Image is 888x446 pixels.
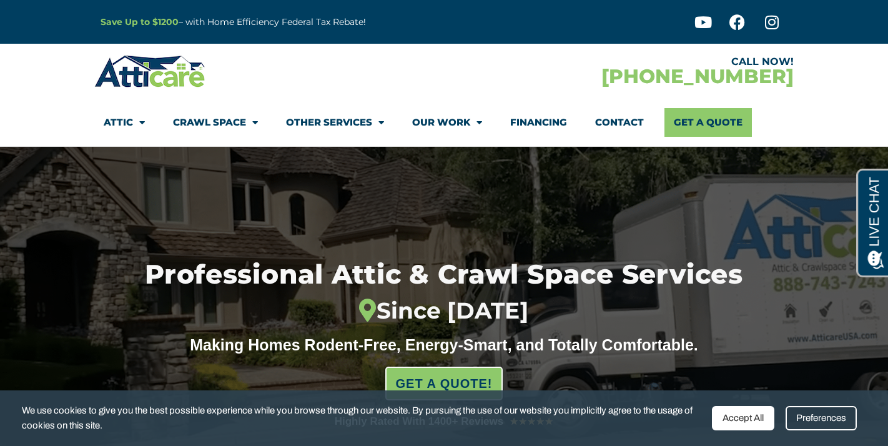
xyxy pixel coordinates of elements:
span: We use cookies to give you the best possible experience while you browse through our website. By ... [22,403,703,434]
div: Action Menu [210,59,220,69]
span: Close Chat [230,57,237,68]
p: – with Home Efficiency Federal Tax Rebate! [101,15,505,29]
a: Other Services [286,108,384,137]
nav: Menu [104,108,784,137]
span: [DATE] [112,142,141,152]
div: CALL NOW! [444,57,794,67]
img: Send [221,299,234,312]
a: GET A QUOTE! [385,367,503,400]
a: Crawl Space [173,108,258,137]
span: GET A QUOTE! [396,371,493,396]
div: Type your response and press Return or Send [7,288,245,331]
textarea: Type your response and press Return or Send [15,295,198,325]
p: Chatting with [PERSON_NAME] [50,71,187,80]
div: This transcript will be recorded by Atticare and its affiliates. By using this chat, you agree to... [12,86,240,114]
a: Get A Quote [664,108,752,137]
a: Our Work [412,108,482,137]
div: Making Homes Rodent-Free, Energy-Smart, and Totally Comfortable. [166,335,722,354]
div: Accept All [712,406,774,430]
img: Close Chat [230,59,237,66]
a: Privacy Policy [112,100,150,107]
div: Since [DATE] [84,298,804,325]
h1: Atticare [50,57,187,69]
div: Powered by Blazeo [178,320,245,327]
a: Contact [595,108,644,137]
div: Move [50,57,187,80]
a: Save Up to $1200 [101,16,179,27]
a: Attic [104,108,145,137]
span: Opens a chat window [31,10,101,26]
span: Select Emoticon [204,302,214,312]
h1: Professional Attic & Crawl Space Services [84,261,804,324]
button: Switch to Text [92,118,160,137]
a: Terms of Use [64,100,101,107]
a: Financing [510,108,567,137]
div: Preferences [786,406,857,430]
img: Live Agent [16,56,42,82]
